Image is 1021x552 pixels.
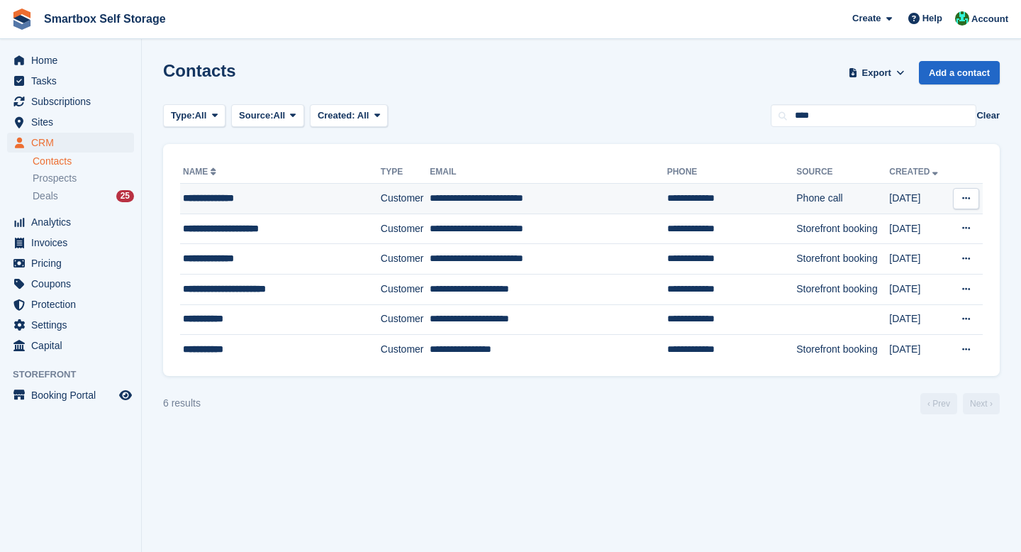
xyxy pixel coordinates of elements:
[796,274,889,304] td: Storefront booking
[796,335,889,365] td: Storefront booking
[862,66,891,80] span: Export
[7,92,134,111] a: menu
[381,214,430,244] td: Customer
[31,336,116,355] span: Capital
[318,110,355,121] span: Created:
[231,104,304,128] button: Source: All
[7,274,134,294] a: menu
[33,189,58,203] span: Deals
[976,109,1000,123] button: Clear
[889,167,941,177] a: Created
[963,393,1000,414] a: Next
[889,335,949,365] td: [DATE]
[955,11,969,26] img: Elinor Shepherd
[971,12,1008,26] span: Account
[7,385,134,405] a: menu
[33,189,134,204] a: Deals 25
[796,184,889,214] td: Phone call
[163,396,201,411] div: 6 results
[33,155,134,168] a: Contacts
[922,11,942,26] span: Help
[116,190,134,202] div: 25
[852,11,881,26] span: Create
[31,233,116,253] span: Invoices
[183,167,219,177] a: Name
[381,274,430,304] td: Customer
[11,9,33,30] img: stora-icon-8386f47178a22dfd0bd8f6a31ec36ba5ce8667c1dd55bd0f319d3a0aa187defe.svg
[917,393,1003,414] nav: Page
[31,133,116,153] span: CRM
[381,161,430,184] th: Type
[33,172,77,185] span: Prospects
[7,50,134,70] a: menu
[667,161,797,184] th: Phone
[845,61,908,84] button: Export
[163,104,225,128] button: Type: All
[381,244,430,275] td: Customer
[7,112,134,132] a: menu
[33,171,134,186] a: Prospects
[919,61,1000,84] a: Add a contact
[239,109,273,123] span: Source:
[13,368,141,382] span: Storefront
[31,71,116,91] span: Tasks
[31,253,116,273] span: Pricing
[163,61,236,80] h1: Contacts
[31,212,116,232] span: Analytics
[117,387,134,404] a: Preview store
[381,184,430,214] td: Customer
[7,315,134,335] a: menu
[31,112,116,132] span: Sites
[7,212,134,232] a: menu
[171,109,195,123] span: Type:
[889,244,949,275] td: [DATE]
[920,393,957,414] a: Previous
[381,335,430,365] td: Customer
[7,294,134,314] a: menu
[7,336,134,355] a: menu
[796,214,889,244] td: Storefront booking
[796,161,889,184] th: Source
[430,161,666,184] th: Email
[7,233,134,253] a: menu
[889,304,949,335] td: [DATE]
[31,274,116,294] span: Coupons
[31,294,116,314] span: Protection
[889,214,949,244] td: [DATE]
[31,50,116,70] span: Home
[7,71,134,91] a: menu
[195,109,207,123] span: All
[31,385,116,405] span: Booking Portal
[31,92,116,111] span: Subscriptions
[7,133,134,153] a: menu
[274,109,286,123] span: All
[31,315,116,335] span: Settings
[357,110,369,121] span: All
[889,274,949,304] td: [DATE]
[310,104,388,128] button: Created: All
[7,253,134,273] a: menu
[796,244,889,275] td: Storefront booking
[381,304,430,335] td: Customer
[889,184,949,214] td: [DATE]
[38,7,172,31] a: Smartbox Self Storage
